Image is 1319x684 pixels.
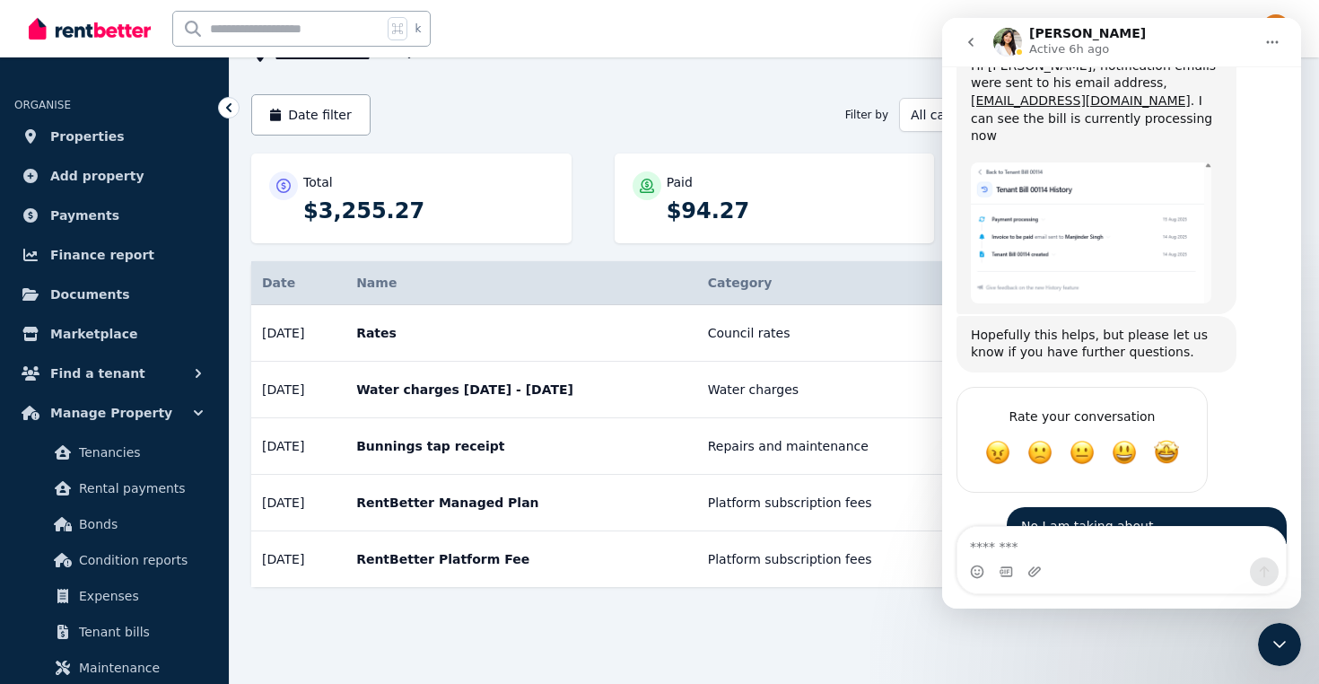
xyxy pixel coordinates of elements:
[845,108,888,122] span: Filter by
[345,261,697,305] th: Name
[50,244,154,266] span: Finance report
[14,118,214,154] a: Properties
[14,316,214,352] a: Marketplace
[1258,623,1301,666] iframe: Intercom live chat
[22,614,207,650] a: Tenant bills
[911,106,1121,124] span: All categories
[79,621,200,643] span: Tenant bills
[697,475,971,531] td: Platform subscription fees
[79,657,200,679] span: Maintenance
[22,434,207,470] a: Tenancies
[697,362,971,418] td: Water charges
[697,305,971,362] td: Council rates
[251,362,345,418] td: [DATE]
[251,305,345,362] td: [DATE]
[251,94,371,136] button: Date filter
[79,513,200,535] span: Bonds
[22,470,207,506] a: Rental payments
[14,355,214,391] button: Find a tenant
[50,284,130,305] span: Documents
[251,418,345,475] td: [DATE]
[251,531,345,588] td: [DATE]
[22,506,207,542] a: Bonds
[14,158,214,194] a: Add property
[50,323,137,345] span: Marketplace
[50,402,172,424] span: Manage Property
[697,531,971,588] td: Platform subscription fees
[14,395,214,431] button: Manage Property
[14,197,214,233] a: Payments
[415,22,421,36] span: k
[22,578,207,614] a: Expenses
[79,585,200,607] span: Expenses
[356,494,686,512] p: RentBetter Managed Plan
[50,126,125,147] span: Properties
[14,237,214,273] a: Finance report
[356,437,686,455] p: Bunnings tap receipt
[79,549,200,571] span: Condition reports
[1262,14,1290,43] img: Gurjeet Singh
[50,205,119,226] span: Payments
[251,261,345,305] th: Date
[667,197,917,225] p: $94.27
[667,173,693,191] p: Paid
[251,475,345,531] td: [DATE]
[79,442,200,463] span: Tenancies
[50,363,145,384] span: Find a tenant
[22,542,207,578] a: Condition reports
[942,18,1301,609] iframe: Intercom live chat
[697,261,971,305] th: Category
[899,98,1157,132] button: All categories
[356,381,686,399] p: Water charges [DATE] - [DATE]
[29,15,151,42] img: RentBetter
[303,197,554,225] p: $3,255.27
[79,478,200,499] span: Rental payments
[14,99,71,111] span: ORGANISE
[356,324,686,342] p: Rates
[14,276,214,312] a: Documents
[303,173,333,191] p: Total
[50,165,144,187] span: Add property
[697,418,971,475] td: Repairs and maintenance
[356,550,686,568] p: RentBetter Platform Fee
